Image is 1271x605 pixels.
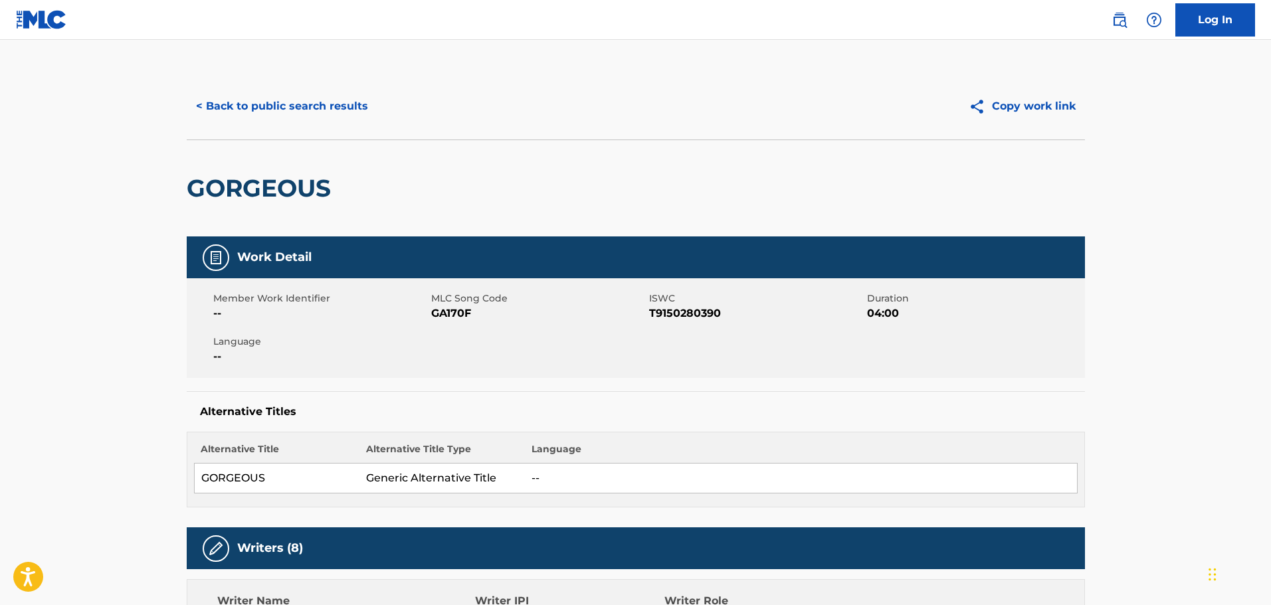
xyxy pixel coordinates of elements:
[187,173,338,203] h2: GORGEOUS
[213,305,428,321] span: --
[959,90,1085,123] button: Copy work link
[1205,541,1271,605] iframe: Chat Widget
[525,464,1077,493] td: --
[1209,555,1217,594] div: Drag
[208,250,224,266] img: Work Detail
[525,442,1077,464] th: Language
[237,541,303,556] h5: Writers (8)
[16,10,67,29] img: MLC Logo
[194,464,359,493] td: GORGEOUS
[431,305,646,321] span: GA170F
[1106,7,1133,33] a: Public Search
[1141,7,1167,33] div: Help
[431,292,646,305] span: MLC Song Code
[237,250,312,265] h5: Work Detail
[1175,3,1255,37] a: Log In
[359,442,525,464] th: Alternative Title Type
[969,98,992,115] img: Copy work link
[867,292,1082,305] span: Duration
[194,442,359,464] th: Alternative Title
[213,335,428,349] span: Language
[187,90,377,123] button: < Back to public search results
[1112,12,1127,28] img: search
[1146,12,1162,28] img: help
[213,349,428,365] span: --
[359,464,525,493] td: Generic Alternative Title
[649,305,864,321] span: T9150280390
[208,541,224,557] img: Writers
[867,305,1082,321] span: 04:00
[200,405,1072,418] h5: Alternative Titles
[213,292,428,305] span: Member Work Identifier
[649,292,864,305] span: ISWC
